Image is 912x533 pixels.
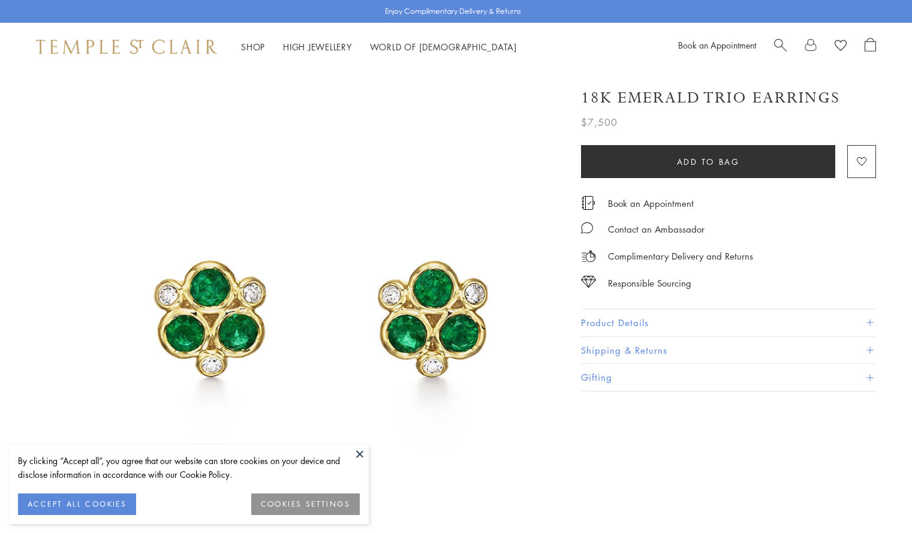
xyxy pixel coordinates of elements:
[283,41,352,53] a: High JewelleryHigh Jewellery
[608,249,753,264] p: Complimentary Delivery and Returns
[18,493,136,515] button: ACCEPT ALL COOKIES
[608,276,691,291] div: Responsible Sourcing
[385,5,521,17] p: Enjoy Complimentary Delivery & Returns
[18,454,360,481] div: By clicking “Accept all”, you agree that our website can store cookies on your device and disclos...
[581,309,876,336] button: Product Details
[835,38,847,56] a: View Wishlist
[241,41,265,53] a: ShopShop
[608,197,694,210] a: Book an Appointment
[608,222,705,237] div: Contact an Ambassador
[678,39,756,51] a: Book an Appointment
[677,155,740,168] span: Add to bag
[774,38,787,56] a: Search
[581,196,595,210] img: icon_appointment.svg
[241,40,517,55] nav: Main navigation
[581,115,618,130] span: $7,500
[581,276,596,288] img: icon_sourcing.svg
[581,145,835,178] button: Add to bag
[370,41,517,53] a: World of [DEMOGRAPHIC_DATA]World of [DEMOGRAPHIC_DATA]
[36,40,217,54] img: Temple St. Clair
[581,337,876,364] button: Shipping & Returns
[581,249,596,264] img: icon_delivery.svg
[581,364,876,391] button: Gifting
[581,88,840,109] h1: 18K Emerald Trio Earrings
[865,38,876,56] a: Open Shopping Bag
[581,222,593,234] img: MessageIcon-01_2.svg
[251,493,360,515] button: COOKIES SETTINGS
